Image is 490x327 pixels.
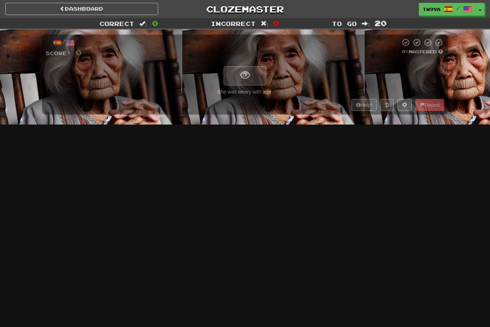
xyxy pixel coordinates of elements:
span: 0 % [402,49,409,54]
a: Dashboard [5,3,158,15]
span: 0 [75,48,82,57]
span: Correct [99,20,134,27]
span: : [139,21,147,27]
a: Tw99a / [419,3,476,16]
span: / [456,6,460,11]
span: : [362,21,370,27]
button: Report [415,99,444,111]
button: Help! [351,99,377,111]
button: Round history (alt+y) [380,99,394,111]
span: 20 [375,19,387,27]
span: Tw99a [423,6,441,12]
button: show sentence [224,66,266,85]
div: She was weary with age. [46,88,444,95]
div: / [46,38,82,47]
span: Incorrect [211,20,256,27]
span: : [261,21,269,27]
a: Clozemaster [169,3,322,15]
span: 0 [273,19,279,27]
div: Mastered [400,49,444,55]
span: 0 [152,19,158,27]
span: To go [332,20,357,27]
span: Score: [46,50,71,56]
